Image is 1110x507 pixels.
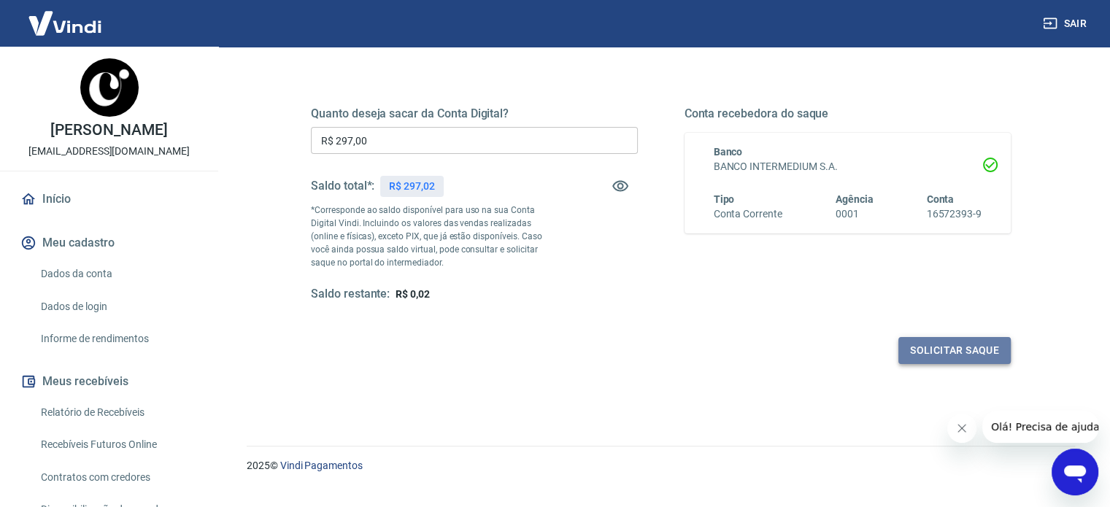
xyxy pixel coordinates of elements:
a: Recebíveis Futuros Online [35,430,201,460]
span: Conta [926,193,954,205]
h5: Saldo total*: [311,179,374,193]
h6: Conta Corrente [714,206,782,222]
button: Meu cadastro [18,227,201,259]
h6: 0001 [836,206,874,222]
button: Sair [1040,10,1092,37]
button: Solicitar saque [898,337,1011,364]
a: Início [18,183,201,215]
a: Relatório de Recebíveis [35,398,201,427]
a: Vindi Pagamentos [280,460,363,471]
p: [PERSON_NAME] [50,123,167,138]
p: 2025 © [247,458,1075,473]
iframe: Mensagem da empresa [982,411,1098,443]
a: Dados de login [35,292,201,322]
h5: Quanto deseja sacar da Conta Digital? [311,107,638,121]
p: *Corresponde ao saldo disponível para uso na sua Conta Digital Vindi. Incluindo os valores das ve... [311,204,556,269]
span: R$ 0,02 [396,288,430,300]
img: 2b6a788d-9dbf-457c-8df8-73e6bc77f197.jpeg [80,58,139,117]
button: Meus recebíveis [18,365,201,398]
iframe: Botão para abrir a janela de mensagens [1052,449,1098,495]
span: Banco [714,146,743,158]
span: Tipo [714,193,735,205]
h6: 16572393-9 [926,206,982,222]
span: Olá! Precisa de ajuda? [9,10,123,22]
a: Informe de rendimentos [35,324,201,354]
iframe: Fechar mensagem [947,414,976,443]
p: R$ 297,02 [389,179,435,194]
a: Contratos com credores [35,463,201,492]
img: Vindi [18,1,112,45]
p: [EMAIL_ADDRESS][DOMAIN_NAME] [28,144,190,159]
a: Dados da conta [35,259,201,289]
h6: BANCO INTERMEDIUM S.A. [714,159,982,174]
h5: Saldo restante: [311,287,390,302]
h5: Conta recebedora do saque [685,107,1011,121]
span: Agência [836,193,874,205]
